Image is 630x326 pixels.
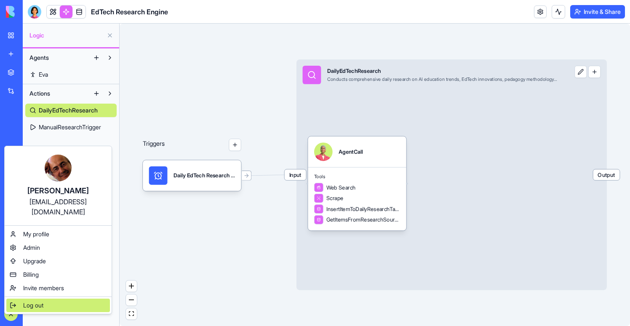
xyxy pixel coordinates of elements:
span: InsertItemToDailyResearchTable [326,205,400,213]
div: [PERSON_NAME] [13,185,103,197]
span: Web Search [326,184,355,191]
p: Triggers [143,139,165,151]
a: Admin [6,241,110,254]
span: Scrape [326,195,343,202]
span: Upgrade [23,257,46,265]
span: Output [593,169,620,180]
div: Daily EdTech Research AutomationTrigger [174,172,235,179]
img: ACg8ocJN4rRXSbvPG5k_5hfZuD94Bns_OEMgNohD_UeR1z5o_v8QFVk=s96-c [45,155,72,182]
div: Conducts comprehensive daily research on AI education trends, EdTech innovations, pedagogy method... [327,77,558,83]
span: Admin [23,243,40,252]
span: Billing [23,270,39,279]
a: Upgrade [6,254,110,268]
div: DailyEdTechResearch [327,67,558,75]
g: Edge from 68c9d81d68db7e1a639668e6 to 68c9d816d68a06891b5a053f [243,175,295,176]
span: Tools [314,174,400,180]
span: My profile [23,230,49,238]
button: zoom in [126,281,137,292]
button: fit view [126,308,137,320]
span: GetItemsFromResearchSourcesTable [326,216,400,224]
button: zoom out [126,294,137,306]
div: [EMAIL_ADDRESS][DOMAIN_NAME] [13,197,103,217]
a: Invite members [6,281,110,295]
span: Log out [23,301,43,310]
a: My profile [6,227,110,241]
div: AgentCall [339,148,363,155]
a: [PERSON_NAME][EMAIL_ADDRESS][DOMAIN_NAME] [6,148,110,224]
span: Input [285,169,306,180]
span: Invite members [23,284,64,292]
a: Billing [6,268,110,281]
